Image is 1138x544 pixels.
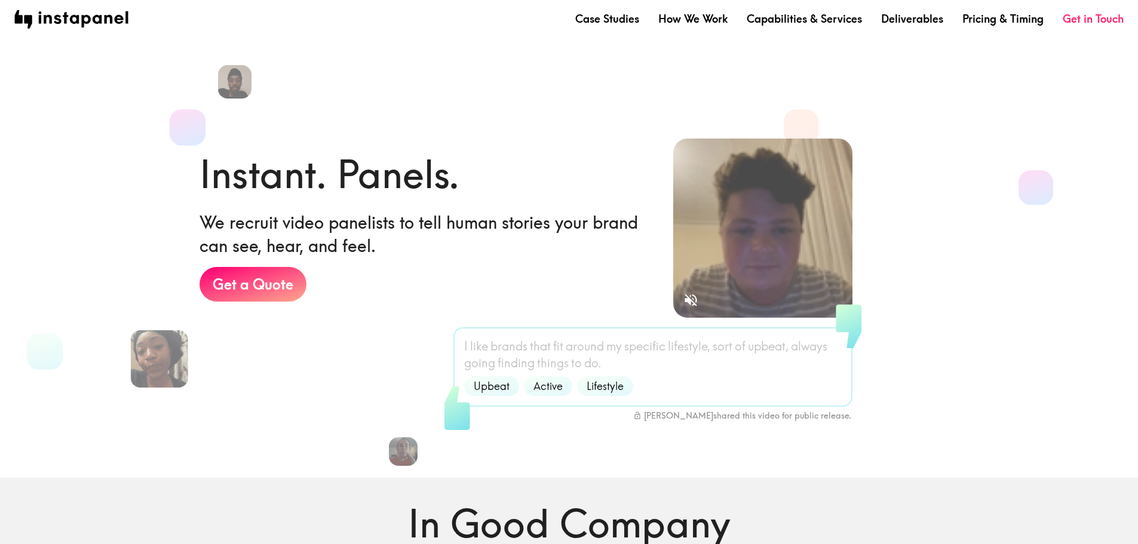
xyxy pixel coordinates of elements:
h6: We recruit video panelists to tell human stories your brand can see, hear, and feel. [200,211,655,257]
img: Devon [218,65,251,99]
span: things [537,355,569,371]
span: of [735,338,746,355]
a: Pricing & Timing [962,11,1044,26]
a: Capabilities & Services [747,11,862,26]
span: to [571,355,582,371]
button: Sound is off [678,287,704,313]
span: finding [498,355,535,371]
span: always [791,338,827,355]
span: Lifestyle [579,379,631,394]
span: specific [624,338,665,355]
a: Case Studies [575,11,639,26]
a: Get a Quote [200,267,306,302]
a: Get in Touch [1063,11,1124,26]
span: I [464,338,468,355]
span: lifestyle, [668,338,710,355]
span: going [464,355,495,371]
a: Deliverables [881,11,943,26]
span: my [606,338,622,355]
span: that [530,338,551,355]
h1: Instant. Panels. [200,147,459,201]
span: like [470,338,488,355]
span: fit [553,338,563,355]
span: brands [490,338,527,355]
span: Upbeat [467,379,517,394]
span: upbeat, [748,338,789,355]
span: do. [584,355,602,371]
img: Jasmine [130,330,188,388]
span: sort [713,338,732,355]
div: [PERSON_NAME] shared this video for public release. [633,410,851,421]
span: around [566,338,604,355]
span: Active [526,379,570,394]
a: How We Work [658,11,728,26]
img: instapanel [14,10,128,29]
img: Elizabeth [389,437,418,466]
